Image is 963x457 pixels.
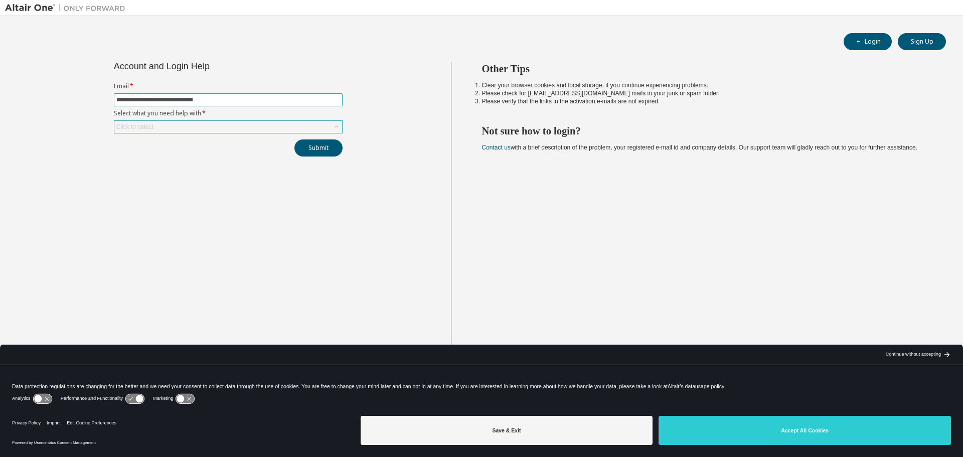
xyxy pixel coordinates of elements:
label: Select what you need help with [114,109,343,117]
div: Account and Login Help [114,62,297,70]
h2: Other Tips [482,62,928,75]
a: Contact us [482,144,511,151]
div: Click to select [114,121,342,133]
button: Sign Up [898,33,946,50]
label: Email [114,82,343,90]
div: Click to select [116,123,153,131]
li: Please verify that the links in the activation e-mails are not expired. [482,97,928,105]
span: with a brief description of the problem, your registered e-mail id and company details. Our suppo... [482,144,917,151]
img: Altair One [5,3,130,13]
button: Submit [294,139,343,157]
li: Please check for [EMAIL_ADDRESS][DOMAIN_NAME] mails in your junk or spam folder. [482,89,928,97]
h2: Not sure how to login? [482,124,928,137]
button: Login [844,33,892,50]
li: Clear your browser cookies and local storage, if you continue experiencing problems. [482,81,928,89]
